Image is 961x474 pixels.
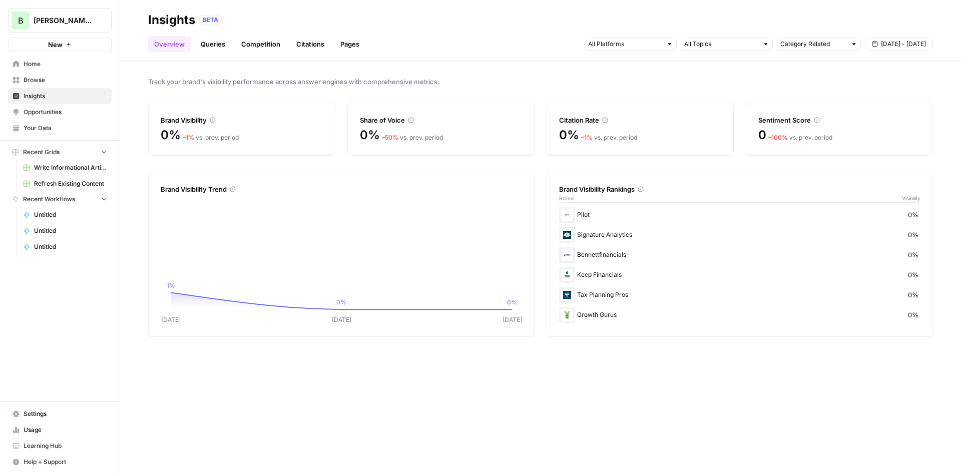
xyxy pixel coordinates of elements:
[24,441,107,450] span: Learning Hub
[23,148,60,157] span: Recent Grids
[19,239,112,255] a: Untitled
[8,192,112,207] button: Recent Workflows
[332,316,351,323] tspan: [DATE]
[24,92,107,101] span: Insights
[561,289,573,301] img: 70yz1ipe7pi347xbb4k98oqotd3p
[235,36,286,52] a: Competition
[559,287,920,303] div: Tax Planning Pros
[24,457,107,466] span: Help + Support
[24,124,107,133] span: Your Data
[34,210,107,219] span: Untitled
[167,282,175,289] tspan: 1%
[24,425,107,434] span: Usage
[24,108,107,117] span: Opportunities
[908,230,918,240] span: 0%
[8,72,112,88] a: Browse
[183,134,194,141] span: – 1 %
[382,133,443,142] div: vs. prev. period
[559,115,721,125] div: Citation Rate
[19,207,112,223] a: Untitled
[559,267,920,283] div: Keep Financials
[908,290,918,300] span: 0%
[908,310,918,320] span: 0%
[908,250,918,260] span: 0%
[382,134,398,141] span: – 50 %
[34,242,107,251] span: Untitled
[34,163,107,172] span: Write Informational Article (1)
[19,223,112,239] a: Untitled
[561,249,573,261] img: vqzwavkrg9ywhnt1f5bp2h0m2m65
[8,88,112,104] a: Insights
[19,176,112,192] a: Refresh Existing Content
[8,422,112,438] a: Usage
[758,127,766,143] span: 0
[503,316,522,323] tspan: [DATE]
[507,298,517,306] tspan: 0%
[902,194,920,202] span: Visibility
[559,184,920,194] div: Brand Visibility Rankings
[183,133,239,142] div: vs. prev. period
[908,270,918,280] span: 0%
[8,145,112,160] button: Recent Grids
[34,179,107,188] span: Refresh Existing Content
[581,134,593,141] span: – 1 %
[684,39,758,49] input: All Topics
[161,127,181,143] span: 0%
[24,409,107,418] span: Settings
[561,309,573,321] img: g222nloxeooqri9m0jfxcyiqs737
[19,160,112,176] a: Write Informational Article (1)
[559,247,920,263] div: Bennettfinancials
[148,77,933,87] span: Track your brand's visibility performance across answer engines with comprehensive metrics.
[8,8,112,33] button: Workspace: Bennett Financials
[881,40,926,49] span: [DATE] - [DATE]
[908,210,918,220] span: 0%
[559,194,574,202] span: Brand
[581,133,637,142] div: vs. prev. period
[8,37,112,52] button: New
[34,16,94,26] span: [PERSON_NAME] Financials
[768,133,832,142] div: vs. prev. period
[34,226,107,235] span: Untitled
[24,76,107,85] span: Browse
[8,120,112,136] a: Your Data
[588,39,662,49] input: All Platforms
[48,40,63,50] span: New
[161,316,181,323] tspan: [DATE]
[758,115,920,125] div: Sentiment Score
[360,127,380,143] span: 0%
[561,209,573,221] img: gzakf32v0cf42zgh05s6c30z557b
[780,39,846,49] input: Category Related
[8,454,112,470] button: Help + Support
[8,56,112,72] a: Home
[199,15,222,25] div: BETA
[559,207,920,223] div: Pilot
[8,438,112,454] a: Learning Hub
[334,36,365,52] a: Pages
[559,227,920,243] div: Signature Analytics
[865,38,933,51] button: [DATE] - [DATE]
[336,298,346,306] tspan: 0%
[360,115,522,125] div: Share of Voice
[18,15,23,27] span: B
[559,307,920,323] div: Growth Gurus
[559,127,579,143] span: 0%
[8,406,112,422] a: Settings
[290,36,330,52] a: Citations
[768,134,788,141] span: – 100 %
[148,36,191,52] a: Overview
[148,12,195,28] div: Insights
[161,184,522,194] div: Brand Visibility Trend
[561,229,573,241] img: 6afmd12b2afwbbp9m9vrg65ncgct
[561,269,573,281] img: 6gcplh2619jthr39bga9lfgd0k9n
[23,195,75,204] span: Recent Workflows
[8,104,112,120] a: Opportunities
[195,36,231,52] a: Queries
[24,60,107,69] span: Home
[161,115,323,125] div: Brand Visibility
